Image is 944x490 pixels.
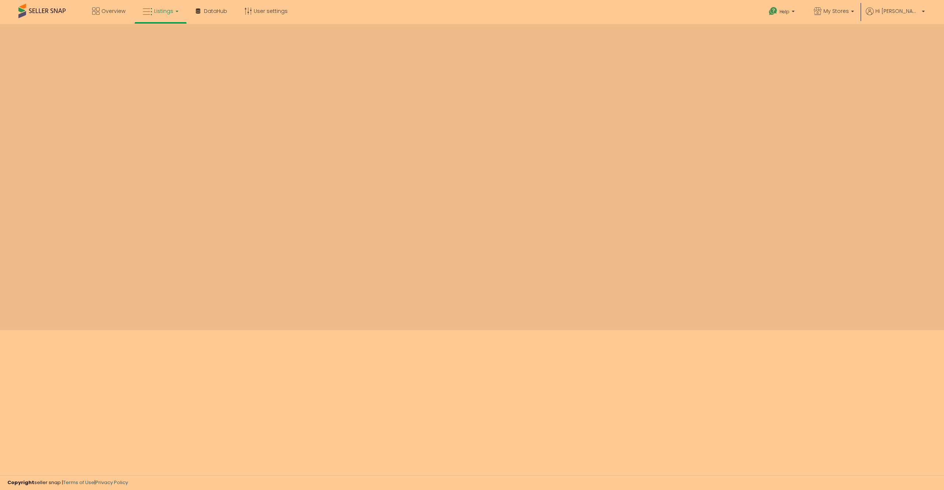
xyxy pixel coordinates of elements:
[768,7,778,16] i: Get Help
[866,7,925,24] a: Hi [PERSON_NAME]
[204,7,227,15] span: DataHub
[763,1,802,24] a: Help
[823,7,849,15] span: My Stores
[101,7,125,15] span: Overview
[154,7,173,15] span: Listings
[780,8,789,15] span: Help
[875,7,920,15] span: Hi [PERSON_NAME]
